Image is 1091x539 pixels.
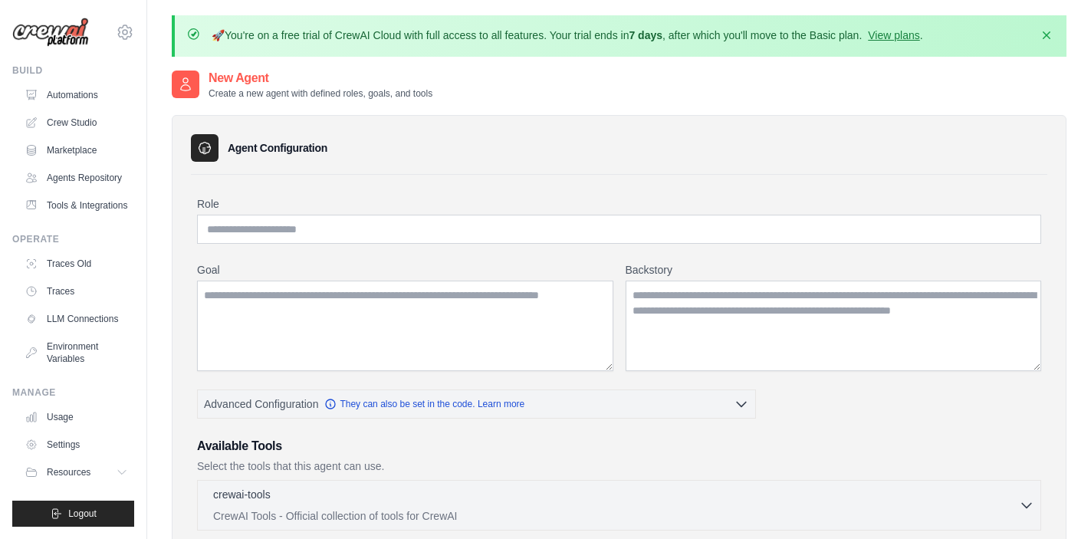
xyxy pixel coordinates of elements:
a: LLM Connections [18,307,134,331]
a: Environment Variables [18,334,134,371]
a: View plans [868,29,919,41]
h2: New Agent [209,69,432,87]
span: Logout [68,508,97,520]
button: crewai-tools CrewAI Tools - Official collection of tools for CrewAI [204,487,1034,524]
label: Role [197,196,1041,212]
a: Tools & Integrations [18,193,134,218]
span: Resources [47,466,90,478]
p: CrewAI Tools - Official collection of tools for CrewAI [213,508,1019,524]
a: Marketplace [18,138,134,163]
a: Settings [18,432,134,457]
img: Logo [12,18,89,48]
strong: 🚀 [212,29,225,41]
p: crewai-tools [213,487,271,502]
a: Traces Old [18,251,134,276]
h3: Available Tools [197,437,1041,455]
a: Crew Studio [18,110,134,135]
button: Advanced Configuration They can also be set in the code. Learn more [198,390,755,418]
p: Create a new agent with defined roles, goals, and tools [209,87,432,100]
a: Usage [18,405,134,429]
a: They can also be set in the code. Learn more [324,398,524,410]
span: Advanced Configuration [204,396,318,412]
p: You're on a free trial of CrewAI Cloud with full access to all features. Your trial ends in , aft... [212,28,923,43]
strong: 7 days [629,29,662,41]
button: Logout [12,501,134,527]
a: Automations [18,83,134,107]
a: Agents Repository [18,166,134,190]
label: Goal [197,262,613,278]
a: Traces [18,279,134,304]
h3: Agent Configuration [228,140,327,156]
p: Select the tools that this agent can use. [197,458,1041,474]
div: Operate [12,233,134,245]
label: Backstory [626,262,1042,278]
div: Manage [12,386,134,399]
div: Build [12,64,134,77]
button: Resources [18,460,134,485]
